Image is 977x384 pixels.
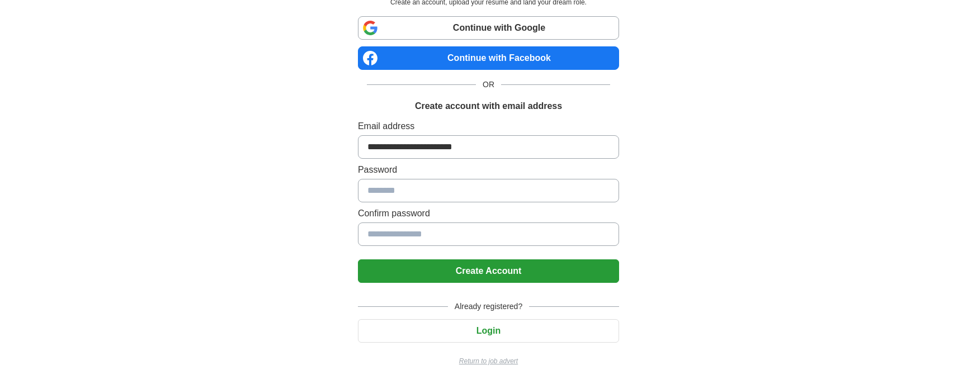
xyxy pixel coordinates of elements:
span: OR [476,79,501,91]
a: Login [358,326,619,335]
a: Return to job advert [358,356,619,366]
h1: Create account with email address [415,99,562,113]
label: Confirm password [358,207,619,220]
span: Already registered? [448,301,529,312]
label: Email address [358,120,619,133]
a: Continue with Facebook [358,46,619,70]
button: Login [358,319,619,343]
button: Create Account [358,259,619,283]
a: Continue with Google [358,16,619,40]
label: Password [358,163,619,177]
